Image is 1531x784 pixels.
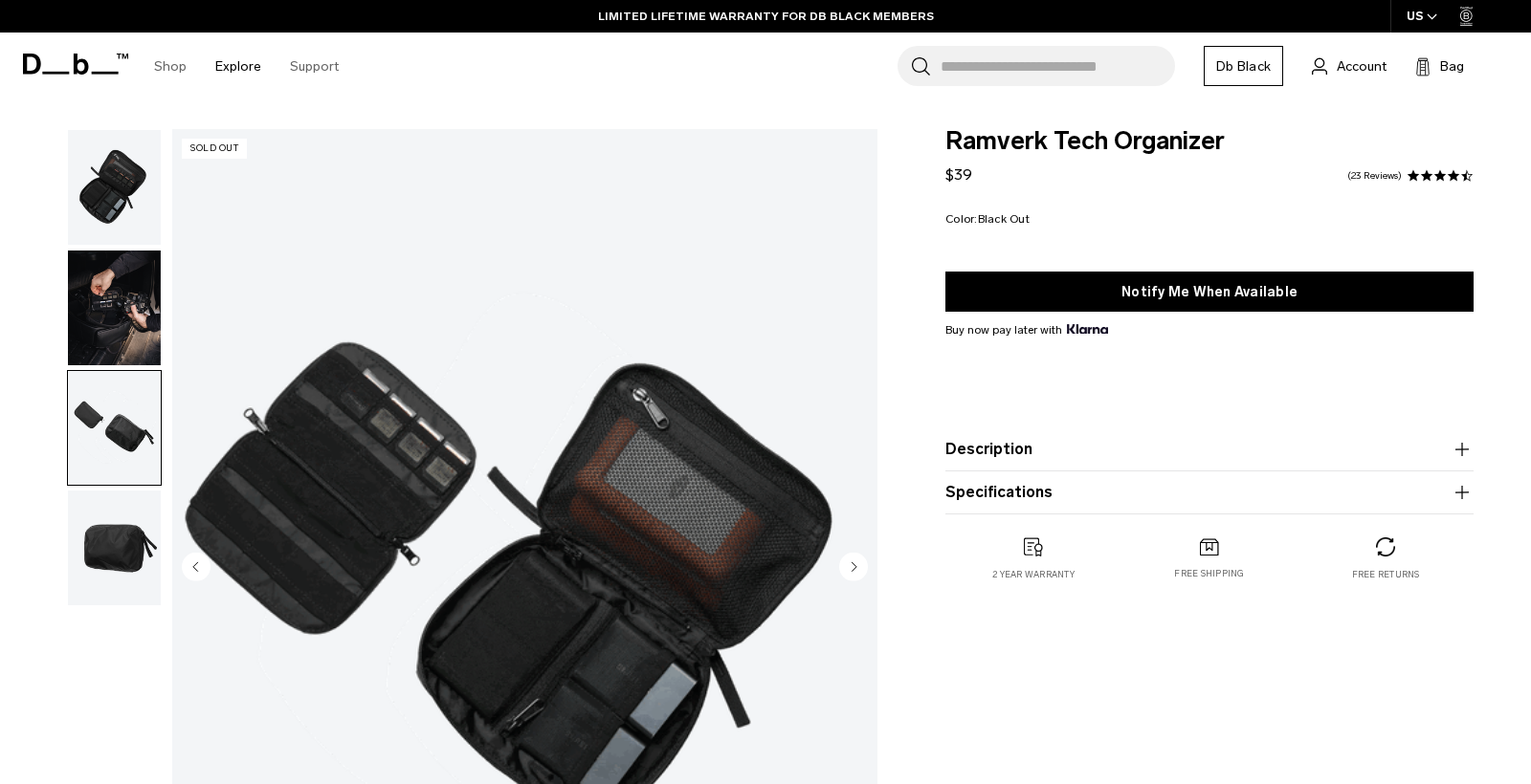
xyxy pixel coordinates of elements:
[945,481,1474,504] button: Specifications
[945,213,1030,225] legend: Color:
[1312,54,1387,77] a: Account
[182,553,211,585] button: Previous slide
[1174,567,1244,580] p: Free shipping
[945,129,1474,154] span: Ramverk Tech Organizer
[182,139,247,159] p: Sold Out
[992,568,1075,581] p: 2 year warranty
[215,33,261,100] a: Explore
[1337,56,1387,76] span: Account
[1067,324,1108,334] img: {"height" => 20, "alt" => "Klarna"}
[945,272,1474,312] button: Notify Me When Available
[1440,56,1464,76] span: Bag
[598,8,934,25] a: LIMITED LIFETIME WARRANTY FOR DB BLACK MEMBERS
[140,33,353,100] nav: Main Navigation
[1415,54,1464,77] button: Bag
[154,33,187,100] a: Shop
[67,250,162,366] button: ramverktechorganiser-9.png
[68,130,161,245] img: RTO-2.png
[978,212,1030,226] span: Black Out
[1347,171,1402,181] a: 23 reviews
[67,490,162,606] button: RTO-1.png
[67,370,162,487] button: Ramverk_Insert.gif
[1352,568,1420,581] p: Free returns
[67,129,162,246] button: RTO-2.png
[68,490,161,605] img: RTO-1.png
[1204,46,1283,86] a: Db Black
[839,553,868,585] button: Next slide
[945,438,1474,461] button: Description
[945,165,972,184] span: $39
[68,371,161,486] img: Ramverk_Insert.gif
[945,321,1108,338] span: Buy now pay later with
[68,250,161,365] img: ramverktechorganiser-9.png
[290,33,339,100] a: Support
